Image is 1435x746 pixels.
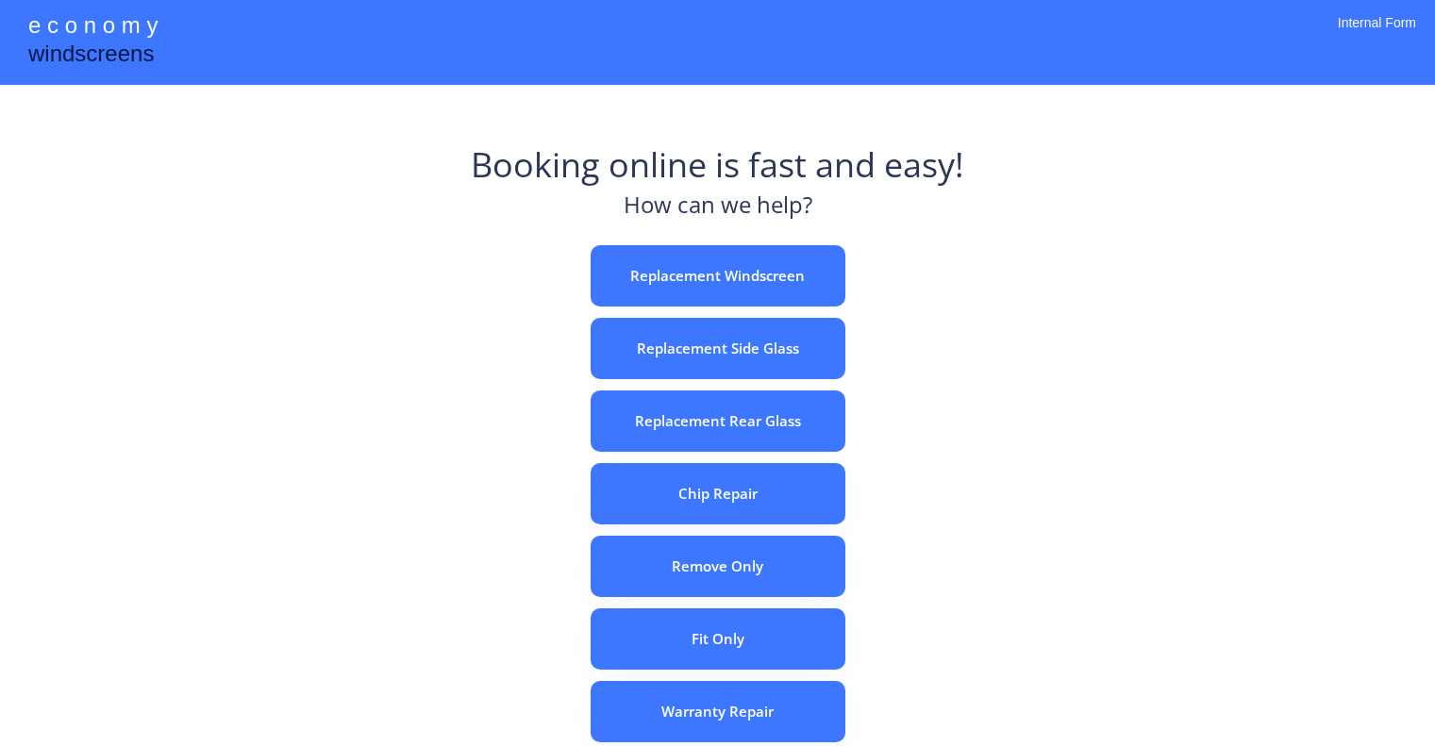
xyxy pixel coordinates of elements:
button: Chip Repair [591,463,845,524]
button: Remove Only [591,536,845,597]
div: e c o n o m y [28,9,158,45]
div: windscreens [28,38,154,75]
button: Replacement Windscreen [591,245,845,307]
button: Warranty Repair [591,681,845,742]
div: Internal Form [1338,14,1416,57]
div: Booking online is fast and easy! [471,141,964,189]
button: Fit Only [591,608,845,670]
div: How can we help? [624,189,812,231]
button: Replacement Rear Glass [591,390,845,452]
button: Replacement Side Glass [591,318,845,379]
